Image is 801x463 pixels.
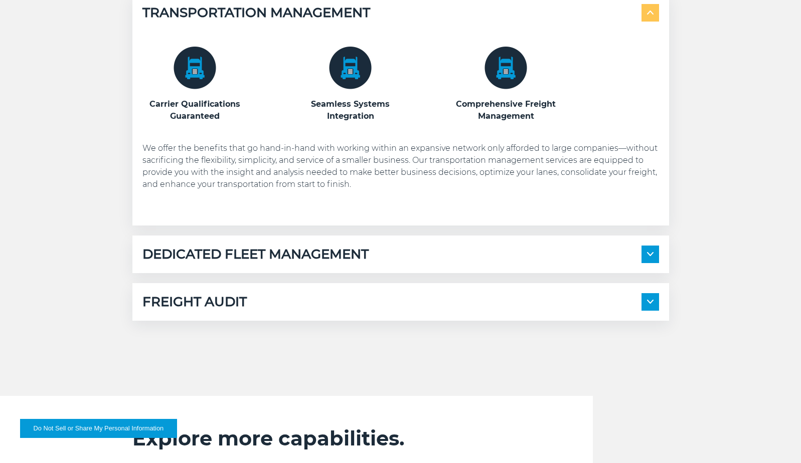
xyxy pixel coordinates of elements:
h3: Comprehensive Freight Management [453,98,559,122]
h3: Seamless Systems Integration [298,98,403,122]
h5: DEDICATED FLEET MANAGEMENT [142,246,369,263]
h5: TRANSPORTATION MANAGEMENT [142,4,370,22]
h2: Explore more capabilities. [132,426,565,451]
img: arrow [647,300,654,304]
iframe: Chat Widget [751,415,801,463]
img: arrow [647,252,654,256]
h3: Carrier Qualifications Guaranteed [142,98,248,122]
button: Do Not Sell or Share My Personal Information [20,419,177,438]
p: We offer the benefits that go hand-in-hand with working within an expansive network only afforded... [142,142,659,190]
h5: FREIGHT AUDIT [142,293,247,311]
img: arrow [647,11,654,15]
